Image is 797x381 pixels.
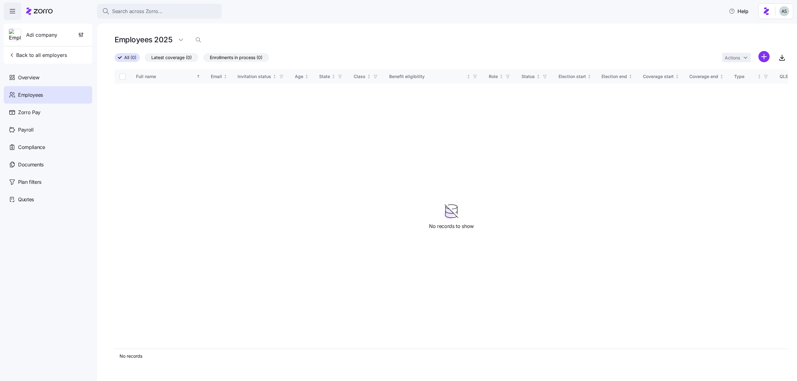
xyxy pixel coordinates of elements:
a: Plan filters [4,173,92,191]
a: Quotes [4,191,92,208]
div: Election end [602,73,627,80]
span: Quotes [18,196,34,203]
a: Payroll [4,121,92,138]
div: No records [120,353,783,359]
div: State [319,73,330,80]
span: Enrollments in process (0) [210,53,262,62]
span: Latest coverage (0) [151,53,192,62]
span: Back to all employers [9,51,67,59]
th: Full nameSorted ascending [131,69,206,84]
div: Not sorted [466,74,471,79]
th: AgeNot sorted [290,69,314,84]
span: Help [729,7,748,15]
span: Plan filters [18,178,41,186]
span: Payroll [18,126,34,134]
th: Coverage endNot sorted [685,69,729,84]
div: Election start [559,73,586,80]
div: Full name [136,73,195,80]
div: Not sorted [536,74,540,79]
span: Overview [18,74,39,81]
div: Status [521,73,535,80]
div: Not sorted [499,74,503,79]
th: Election endNot sorted [597,69,638,84]
th: TypeNot sorted [729,69,775,84]
a: Zorro Pay [4,104,92,121]
div: Not sorted [272,74,277,79]
span: Compliance [18,143,45,151]
svg: add icon [758,51,770,62]
h1: Employees 2025 [115,35,172,44]
div: Not sorted [628,74,633,79]
th: StatusNot sorted [516,69,554,84]
div: Not sorted [304,74,309,79]
div: Email [211,73,222,80]
th: StateNot sorted [314,69,349,84]
img: c4d3a52e2a848ea5f7eb308790fba1e4 [779,6,789,16]
button: Help [724,5,753,17]
span: All (0) [124,53,136,62]
div: Not sorted [587,74,592,79]
a: Compliance [4,138,92,156]
input: Select all records [120,73,126,80]
a: Employees [4,86,92,104]
div: Not sorted [757,74,762,79]
th: Election startNot sorted [554,69,597,84]
span: Actions [725,56,740,60]
button: Search across Zorro... [97,4,222,19]
th: Coverage startNot sorted [638,69,685,84]
div: Not sorted [675,74,679,79]
div: Not sorted [331,74,336,79]
div: Coverage end [690,73,719,80]
th: ClassNot sorted [349,69,384,84]
span: Adi company [26,31,57,39]
span: Search across Zorro... [112,7,163,15]
div: Sorted ascending [196,74,200,79]
a: Overview [4,69,92,86]
button: Back to all employers [6,49,69,61]
div: Not sorted [367,74,371,79]
span: Documents [18,161,44,169]
th: RoleNot sorted [484,69,516,84]
span: Employees [18,91,43,99]
div: Class [354,73,365,80]
div: Coverage start [643,73,674,80]
div: Role [489,73,498,80]
div: Type [734,73,756,80]
div: Not sorted [719,74,724,79]
span: Zorro Pay [18,109,40,116]
img: Employer logo [9,29,21,41]
span: No records to show [429,222,474,230]
th: EmailNot sorted [206,69,233,84]
th: Benefit eligibilityNot sorted [384,69,484,84]
div: Age [295,73,304,80]
a: Documents [4,156,92,173]
div: Invitation status [238,73,271,80]
th: Invitation statusNot sorted [233,69,290,84]
div: Benefit eligibility [389,73,465,80]
div: Not sorted [223,74,228,79]
button: Actions [722,53,751,62]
